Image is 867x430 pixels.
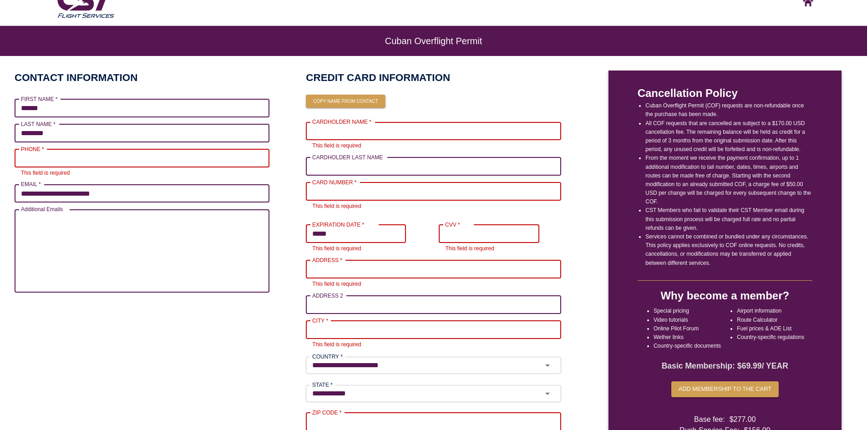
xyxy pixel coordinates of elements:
[645,154,812,206] li: From the moment we receive the payment confirmation, up to 1 additional modification to tail numb...
[312,292,343,299] label: ADDRESS 2
[312,353,343,360] label: COUNTRY *
[312,118,371,126] label: CARDHOLDER NAME *
[645,233,812,268] li: Services cannot be combined or bundled under any circumstances. This policy applies exclusively t...
[730,414,756,425] span: $ 277.00
[638,85,812,101] p: Cancellation Policy
[654,333,721,342] li: Wether links
[312,409,341,416] label: ZIP CODE *
[306,95,385,108] button: Copy name from contact
[312,340,554,349] p: This field is required
[312,381,333,389] label: STATE *
[21,95,57,103] label: FIRST NAME *
[662,361,788,370] strong: Basic Membership: $ 69.99 / YEAR
[312,178,356,186] label: CARD NUMBER *
[445,221,460,228] label: CVV *
[645,119,812,154] li: All COF requests that are cancelled are subject to a $170.00 USD cancellation fee. The remaining ...
[21,120,56,128] label: LAST NAME *
[645,101,812,119] li: Cuban Overflight Permit (COF) requests are non-refundable once the purchase has been made.
[15,71,137,85] h2: CONTACT INFORMATION
[654,307,721,315] li: Special pricing
[312,317,328,324] label: CITY *
[21,180,41,188] label: EMAIL *
[654,316,721,324] li: Video tutorials
[21,205,63,213] label: Additional Emails
[21,145,44,153] label: PHONE *
[21,169,263,178] p: This field is required
[537,359,558,372] button: Open
[312,142,554,151] p: This field is required
[537,387,558,400] button: Open
[445,244,550,253] p: This field is required
[737,307,804,315] li: Airport information
[306,71,561,85] h2: CREDIT CARD INFORMATION
[737,316,804,324] li: Route Calculator
[737,333,804,342] li: Country-specific regulations
[660,288,789,304] h4: Why become a member?
[654,324,721,333] li: Online Pilot Forum
[312,202,554,211] p: This field is required
[21,294,263,303] p: Up to X email addresses separated by a comma
[312,280,554,289] p: This field is required
[737,324,804,333] li: Fuel prices & AOE List
[654,342,721,350] li: Country-specific documents
[312,153,383,161] label: CARDHOLDER LAST NAME
[312,244,417,253] p: This field is required
[645,206,812,233] li: CST Members who fail to validate their CST Member email during this submission process will be ch...
[312,256,342,264] label: ADDRESS *
[312,221,364,228] label: EXPIRATION DATE *
[694,414,725,425] span: Base fee:
[671,381,779,397] button: Add membership to the cart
